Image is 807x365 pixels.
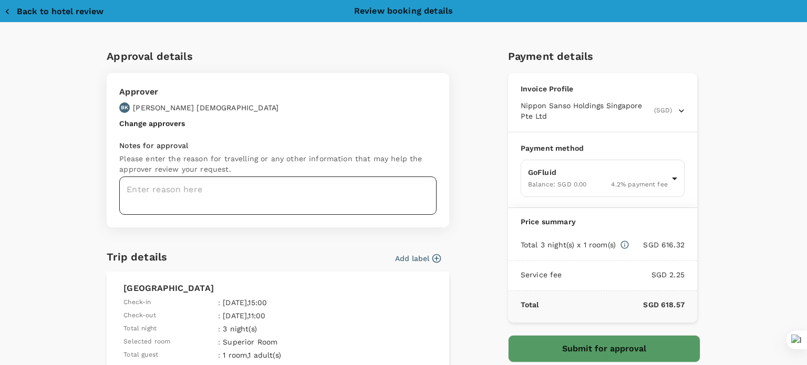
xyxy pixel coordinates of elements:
p: [DATE] , 15:00 [223,297,337,308]
p: [DATE] , 11:00 [223,310,337,321]
span: Balance : SGD 0.00 [528,181,587,188]
p: 3 night(s) [223,324,337,334]
p: Review booking details [354,5,453,17]
p: Approver [119,86,278,98]
h6: Payment details [508,48,700,65]
p: Total 3 night(s) x 1 room(s) [521,239,616,250]
span: (SGD) [654,106,672,116]
p: 1 room , 1 adult(s) [223,350,337,360]
p: Please enter the reason for travelling or any other information that may help the approver review... [119,153,437,174]
h6: Trip details [107,248,167,265]
span: Check-in [123,297,151,308]
table: simple table [123,295,340,360]
p: BK [121,104,128,111]
span: Total guest [123,350,158,360]
p: GoFluid [528,167,668,178]
p: Service fee [521,269,562,280]
span: : [218,324,220,334]
span: : [218,350,220,360]
div: GoFluidBalance: SGD 0.004.2% payment fee [521,160,685,197]
span: Check-out [123,310,156,321]
button: Change approvers [119,119,185,128]
p: [GEOGRAPHIC_DATA] [123,282,432,295]
span: : [218,297,220,308]
p: SGD 618.57 [539,299,685,310]
span: 4.2 % payment fee [611,181,667,188]
p: SGD 616.32 [629,239,685,250]
button: Submit for approval [508,335,700,362]
span: Total night [123,324,157,334]
span: : [218,310,220,321]
p: [PERSON_NAME] [DEMOGRAPHIC_DATA] [133,102,278,113]
p: SGD 2.25 [562,269,685,280]
button: Add label [395,253,441,264]
button: Nippon Sanso Holdings Singapore Pte Ltd(SGD) [521,100,685,121]
h6: Approval details [107,48,449,65]
button: Back to hotel review [4,6,104,17]
p: Invoice Profile [521,84,685,94]
p: Notes for approval [119,140,437,151]
p: Price summary [521,216,685,227]
p: Payment method [521,143,685,153]
p: Superior Room [223,337,337,347]
span: : [218,337,220,347]
span: Nippon Sanso Holdings Singapore Pte Ltd [521,100,652,121]
p: Total [521,299,539,310]
span: Selected room [123,337,170,347]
